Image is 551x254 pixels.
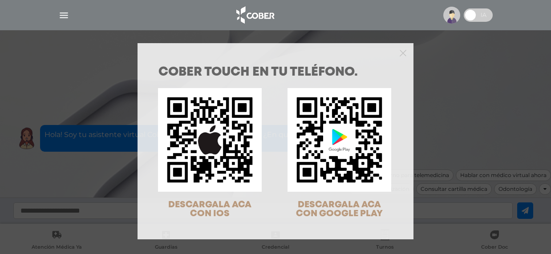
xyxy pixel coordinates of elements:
[400,48,406,56] button: Close
[158,88,262,192] img: qr-code
[158,66,393,79] h1: COBER TOUCH en tu teléfono.
[296,201,383,218] span: DESCARGALA ACA CON GOOGLE PLAY
[168,201,251,218] span: DESCARGALA ACA CON IOS
[288,88,391,192] img: qr-code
